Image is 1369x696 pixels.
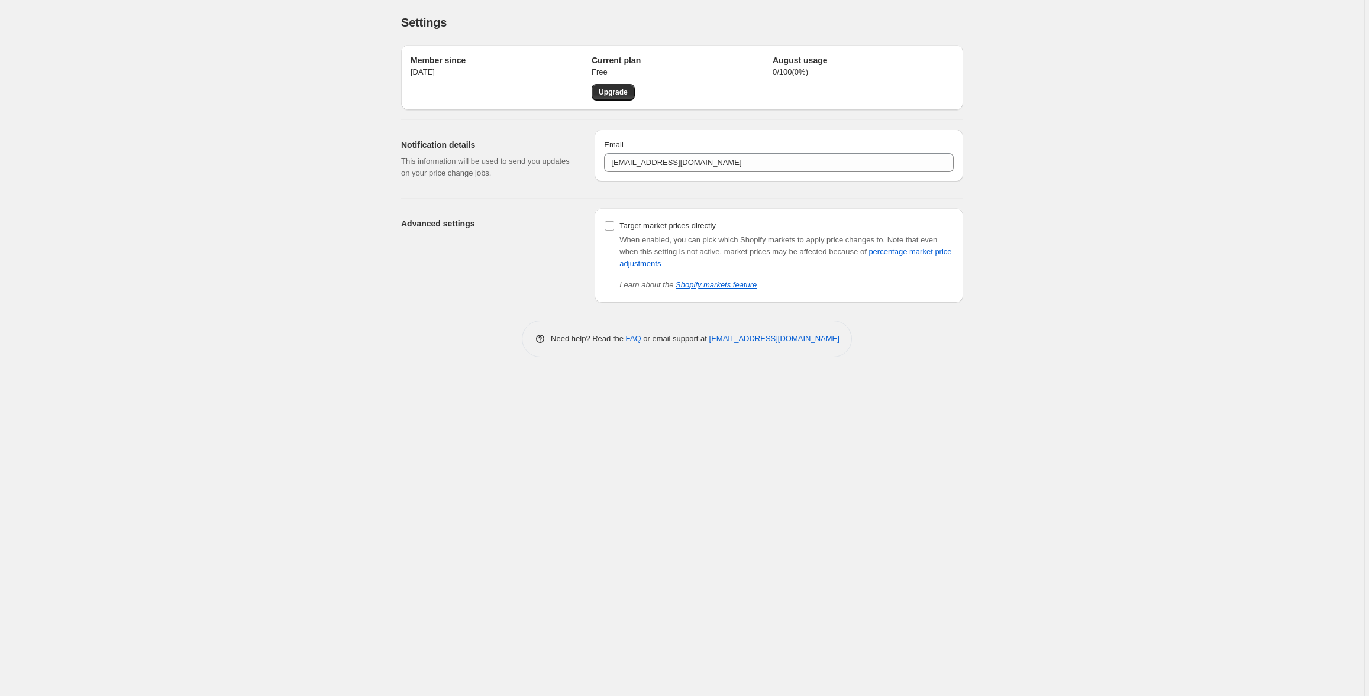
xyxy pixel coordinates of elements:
span: Settings [401,16,447,29]
h2: Member since [411,54,592,66]
a: Shopify markets feature [676,280,757,289]
h2: Current plan [592,54,773,66]
p: This information will be used to send you updates on your price change jobs. [401,156,576,179]
span: Note that even when this setting is not active, market prices may be affected because of [619,235,951,268]
span: When enabled, you can pick which Shopify markets to apply price changes to. [619,235,885,244]
i: Learn about the [619,280,757,289]
span: Email [604,140,624,149]
a: [EMAIL_ADDRESS][DOMAIN_NAME] [709,334,840,343]
span: Need help? Read the [551,334,626,343]
span: or email support at [641,334,709,343]
p: [DATE] [411,66,592,78]
a: FAQ [626,334,641,343]
p: 0 / 100 ( 0 %) [773,66,954,78]
a: Upgrade [592,84,635,101]
h2: Advanced settings [401,218,576,229]
span: Upgrade [599,88,628,97]
h2: August usage [773,54,954,66]
span: Target market prices directly [619,221,716,230]
h2: Notification details [401,139,576,151]
p: Free [592,66,773,78]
